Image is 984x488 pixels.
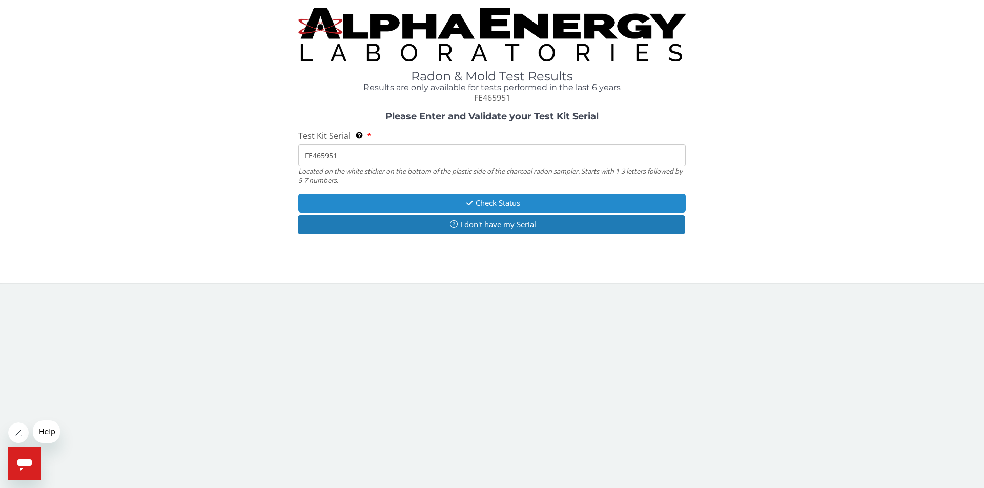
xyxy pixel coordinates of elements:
iframe: Button to launch messaging window [8,447,41,480]
iframe: Message from company [33,420,60,443]
iframe: Close message [8,422,29,443]
h1: Radon & Mold Test Results [298,70,686,83]
span: FE465951 [474,92,510,103]
button: Check Status [298,194,686,213]
h4: Results are only available for tests performed in the last 6 years [298,83,686,92]
button: I don't have my Serial [298,215,685,234]
img: TightCrop.jpg [298,8,686,61]
strong: Please Enter and Validate your Test Kit Serial [385,111,599,122]
div: Located on the white sticker on the bottom of the plastic side of the charcoal radon sampler. Sta... [298,166,686,185]
span: Test Kit Serial [298,130,351,141]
